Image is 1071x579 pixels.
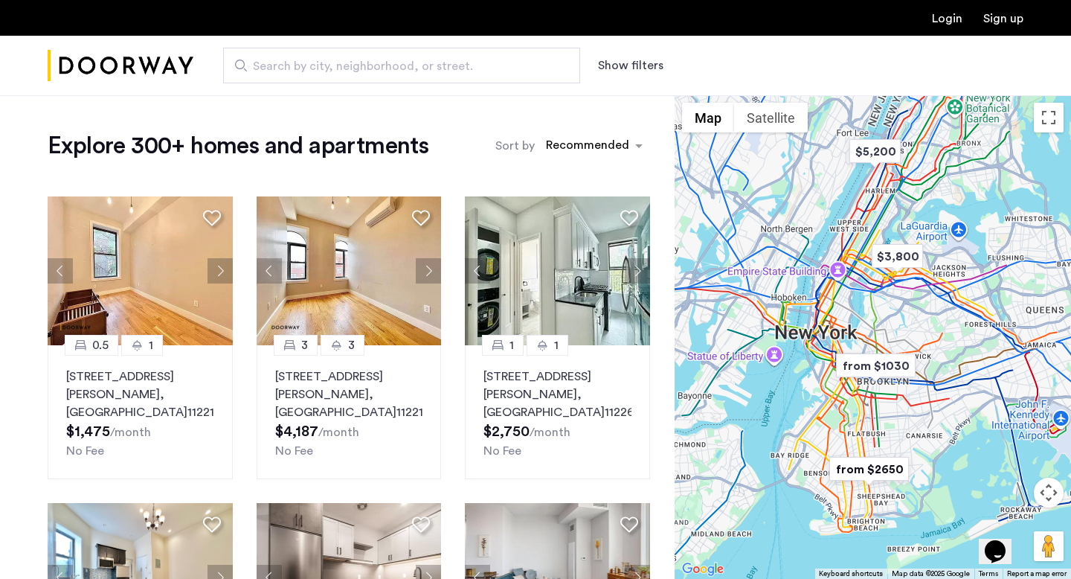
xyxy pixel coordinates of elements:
div: $5,200 [843,135,907,168]
button: Previous apartment [465,258,490,284]
iframe: chat widget [979,519,1026,564]
div: Recommended [544,136,629,158]
label: Sort by [495,137,535,155]
span: 1 [554,336,559,354]
a: 33[STREET_ADDRESS][PERSON_NAME], [GEOGRAPHIC_DATA]11221No Fee [257,345,442,479]
img: 2014_638590860018821391.jpeg [465,196,650,345]
span: 0.5 [92,336,109,354]
span: Search by city, neighborhood, or street. [253,57,538,75]
button: Show street map [682,103,734,132]
sub: /month [318,426,359,438]
button: Drag Pegman onto the map to open Street View [1034,531,1064,561]
img: logo [48,38,193,94]
button: Show satellite imagery [734,103,808,132]
button: Next apartment [416,258,441,284]
button: Next apartment [625,258,650,284]
img: Google [678,560,727,579]
span: $4,187 [275,424,318,439]
input: Apartment Search [223,48,580,83]
span: 3 [348,336,355,354]
button: Toggle fullscreen view [1034,103,1064,132]
a: 0.51[STREET_ADDRESS][PERSON_NAME], [GEOGRAPHIC_DATA]11221No Fee [48,345,233,479]
button: Next apartment [208,258,233,284]
span: 1 [149,336,153,354]
h1: Explore 300+ homes and apartments [48,131,428,161]
span: $2,750 [483,424,530,439]
a: Registration [983,13,1023,25]
button: Keyboard shortcuts [819,569,883,579]
a: 11[STREET_ADDRESS][PERSON_NAME], [GEOGRAPHIC_DATA]11226No Fee [465,345,650,479]
div: from $2650 [823,452,915,486]
span: 3 [301,336,308,354]
a: Open this area in Google Maps (opens a new window) [678,560,727,579]
button: Previous apartment [257,258,282,284]
span: No Fee [66,445,104,457]
img: 2016_638508057423839647.jpeg [257,196,442,345]
a: Login [932,13,962,25]
ng-select: sort-apartment [538,132,650,159]
sub: /month [530,426,570,438]
p: [STREET_ADDRESS][PERSON_NAME] 11226 [483,368,631,421]
p: [STREET_ADDRESS][PERSON_NAME] 11221 [66,368,214,421]
button: Map camera controls [1034,478,1064,508]
a: Report a map error [1007,569,1067,579]
a: Cazamio Logo [48,38,193,94]
span: Map data ©2025 Google [892,570,970,578]
p: [STREET_ADDRESS][PERSON_NAME] 11221 [275,368,423,421]
sub: /month [110,426,151,438]
button: Previous apartment [48,258,73,284]
button: Show or hide filters [598,57,663,74]
a: Terms [979,569,998,579]
span: No Fee [275,445,313,457]
div: $3,800 [866,240,929,273]
span: 1 [509,336,514,354]
div: from $1030 [830,349,922,383]
span: No Fee [483,445,521,457]
img: 2016_638508057422366955.jpeg [48,196,233,345]
span: $1,475 [66,424,110,439]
